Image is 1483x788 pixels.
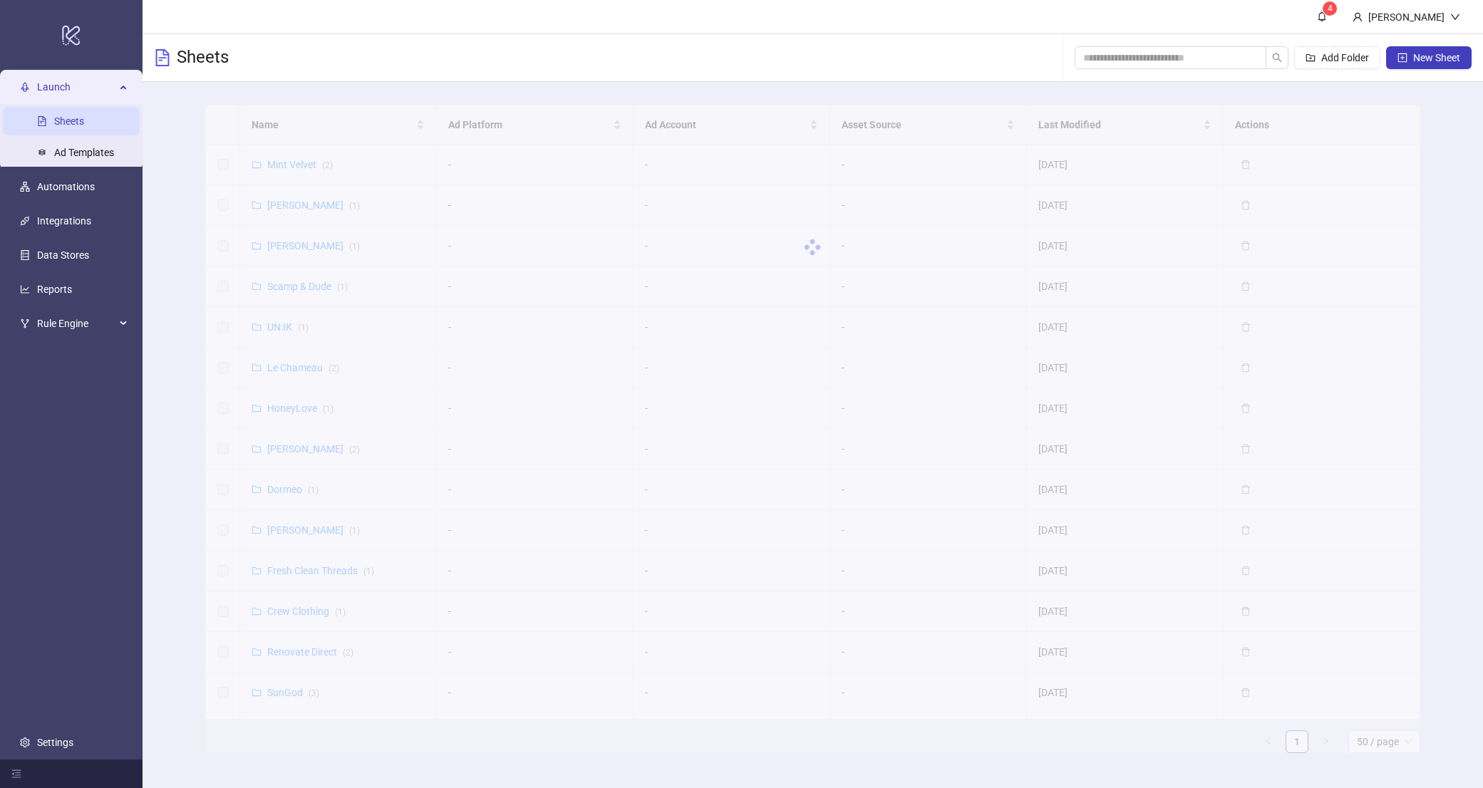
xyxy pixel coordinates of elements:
span: Rule Engine [37,309,115,338]
span: fork [20,318,30,328]
a: Integrations [37,215,91,227]
span: Launch [37,73,115,101]
span: folder-add [1306,53,1316,63]
a: Reports [37,284,72,295]
span: rocket [20,82,30,92]
span: plus-square [1397,53,1407,63]
span: search [1272,53,1282,63]
span: user [1353,12,1363,22]
a: Sheets [54,115,84,127]
sup: 4 [1323,1,1337,16]
div: [PERSON_NAME] [1363,9,1450,25]
span: New Sheet [1413,52,1460,63]
span: Add Folder [1321,52,1369,63]
span: file-text [154,49,171,66]
h3: Sheets [177,46,229,69]
a: Automations [37,181,95,192]
a: Ad Templates [54,147,114,158]
span: down [1450,12,1460,22]
button: New Sheet [1386,46,1472,69]
span: menu-fold [11,769,21,779]
a: Data Stores [37,249,89,261]
button: Add Folder [1294,46,1380,69]
span: bell [1317,11,1327,21]
span: 4 [1328,4,1333,14]
a: Settings [37,737,73,748]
